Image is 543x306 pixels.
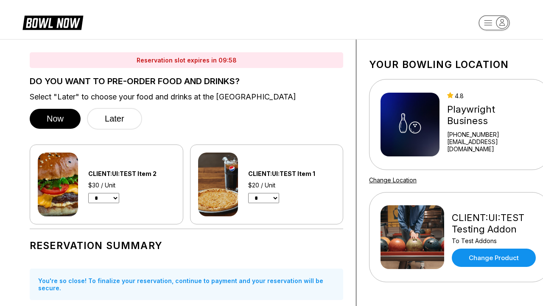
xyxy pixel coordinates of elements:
div: Playwright Business [447,104,538,127]
button: Later [87,108,142,130]
label: DO YOU WANT TO PRE-ORDER FOOD AND DRINKS? [30,76,343,86]
div: CLIENT:UI:TEST Item 1 [248,170,335,177]
a: [EMAIL_ADDRESS][DOMAIN_NAME] [447,138,538,153]
div: Reservation slot expires in 09:58 [30,52,343,68]
div: You're so close! To finalize your reservation, continue to payment and your reservation will be s... [30,269,343,300]
img: CLIENT:UI:TEST Item 2 [38,153,78,216]
img: CLIENT:UI:TEST Item 1 [198,153,238,216]
div: $20 / Unit [248,181,335,189]
div: [PHONE_NUMBER] [447,131,538,138]
img: Playwright Business [381,93,439,156]
label: Select "Later" to choose your food and drinks at the [GEOGRAPHIC_DATA] [30,92,343,102]
img: CLIENT:UI:TEST Testing Addon [381,205,444,269]
div: CLIENT:UI:TEST Testing Addon [452,212,538,235]
div: 4.8 [447,92,538,99]
a: Change Product [452,249,536,267]
h1: Reservation Summary [30,240,343,252]
div: $30 / Unit [88,181,175,189]
button: Now [30,109,81,129]
div: CLIENT:UI:TEST Item 2 [88,170,175,177]
div: To Test Addons [452,237,538,244]
a: Change Location [369,176,417,184]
